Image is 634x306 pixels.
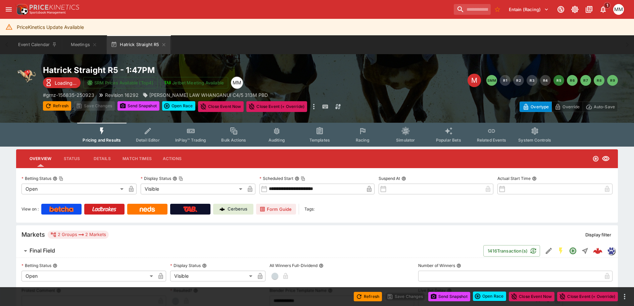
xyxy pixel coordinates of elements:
button: SRM Prices Available (Top4) [83,77,158,88]
p: Display Status [170,263,201,268]
button: Open [567,245,579,257]
button: Actual Start Time [532,176,537,181]
img: grnz [607,247,615,255]
div: MOORE LAW WHANGANUI C4/5 313M PBD [143,91,268,99]
div: Open [21,184,126,194]
button: Copy To Clipboard [301,176,305,181]
div: Visible [141,184,245,194]
h6: Final Field [30,247,55,254]
p: Cerberus [228,206,247,213]
nav: pagination navigation [486,75,618,86]
button: R9 [607,75,618,86]
img: logo-cerberus--red.svg [593,246,602,256]
span: Detail Editor [136,138,160,143]
button: Display StatusCopy To Clipboard [173,176,177,181]
button: Open Race [473,292,506,301]
button: Jetbet Meeting Available [160,77,228,88]
svg: Visible [602,155,610,163]
button: Final Field [16,244,483,258]
a: Form Guide [256,204,296,215]
button: R6 [567,75,578,86]
button: Edit Detail [543,245,555,257]
h5: Markets [21,231,45,238]
button: Open Race [162,101,195,111]
button: Refresh [354,292,382,301]
img: Neds [140,206,155,212]
p: Betting Status [21,263,51,268]
div: Open [21,271,155,281]
div: PriceKinetics Update Available [17,21,84,33]
span: Simulator [396,138,415,143]
p: Scheduled Start [259,176,293,181]
p: Overtype [531,103,549,110]
img: TabNZ [183,206,197,212]
div: Event type filters [77,123,556,147]
div: 2 Groups 2 Markets [50,231,106,239]
button: No Bookmarks [492,4,503,15]
span: Bulk Actions [221,138,246,143]
button: SGM Enabled [555,245,567,257]
button: Notifications [597,3,609,15]
button: Michela Marris [611,2,626,17]
img: Betcha [49,206,74,212]
div: Edit Meeting [468,74,481,87]
button: Event Calendar [14,35,61,54]
button: Close Event (+ Override) [557,292,618,301]
button: R4 [540,75,551,86]
p: Override [563,103,580,110]
button: Straight [579,245,591,257]
button: Auto-Save [583,102,618,112]
button: Toggle light/dark mode [569,3,581,15]
img: Sportsbook Management [30,11,66,14]
p: Revision 16292 [105,91,139,99]
div: Visible [170,271,254,281]
button: Match Times [117,151,157,167]
button: Actions [157,151,187,167]
button: Betting StatusCopy To Clipboard [53,176,57,181]
input: search [454,4,491,15]
span: System Controls [518,138,551,143]
button: Suspend At [401,176,406,181]
label: Tags: [304,204,314,215]
button: Refresh [43,101,71,111]
button: Betting Status [53,263,57,268]
p: [PERSON_NAME] LAW WHANGANUI C4/5 313M PBD [149,91,268,99]
button: Documentation [583,3,595,15]
button: Close Event Now [509,292,554,301]
div: cd217830-11d7-477e-92ad-fbf67041cb00 [593,246,602,256]
button: more [621,293,629,301]
span: 1 [604,2,611,9]
button: Meetings [62,35,105,54]
p: Display Status [141,176,171,181]
img: Cerberus [220,206,225,212]
p: Betting Status [21,176,51,181]
label: View on : [21,204,39,215]
button: Display filter [581,229,615,240]
button: All Winners Full-Dividend [319,263,324,268]
button: Number of Winners [456,263,461,268]
span: Templates [309,138,330,143]
p: All Winners Full-Dividend [270,263,318,268]
button: Copy To Clipboard [179,176,183,181]
button: Overtype [520,102,552,112]
div: Michela Marris [613,4,624,15]
svg: Open [592,155,599,162]
p: Auto-Save [594,103,615,110]
button: Override [551,102,583,112]
img: greyhound_racing.png [16,65,38,86]
button: Close Event Now [198,101,244,112]
span: Racing [356,138,370,143]
img: jetbet-logo.svg [164,79,171,86]
div: split button [473,292,506,301]
button: Scheduled StartCopy To Clipboard [295,176,299,181]
button: Select Tenant [505,4,553,15]
button: R5 [553,75,564,86]
button: open drawer [3,3,15,15]
button: Copy To Clipboard [59,176,63,181]
h2: Copy To Clipboard [43,65,331,75]
button: Send Snapshot [428,292,470,301]
button: 1416Transaction(s) [483,245,540,257]
span: Related Events [477,138,506,143]
a: Cerberus [213,204,253,215]
img: PriceKinetics Logo [15,3,28,16]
